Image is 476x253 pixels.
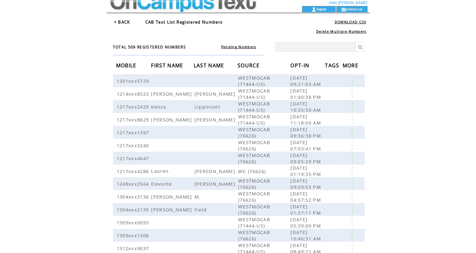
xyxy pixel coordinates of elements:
[290,63,311,67] a: OPT-IN
[194,194,202,200] span: M.
[238,139,270,152] span: WESTMOCAB (76626)
[151,104,168,110] span: Kenze
[151,168,170,174] span: Lauren
[194,168,237,174] span: [PERSON_NAME]
[290,203,322,216] span: [DATE] 01:37:11 PM
[329,1,367,5] span: Hello [PERSON_NAME]
[151,181,173,187] span: Devonte
[238,100,270,113] span: WESTMOCAB (71444-US)
[151,206,193,213] span: [PERSON_NAME]
[117,104,151,110] span: 1217xxx2429
[311,7,316,12] img: account_icon.gif
[325,63,341,67] a: TAGS
[117,245,151,251] span: 1312xxx9037
[290,177,322,190] span: [DATE] 09:09:53 PM
[151,60,185,72] span: FIRST NAME
[290,126,322,139] span: [DATE] 09:36:38 PM
[290,113,322,126] span: [DATE] 11:18:00 AM
[194,60,226,72] span: LAST NAME
[194,181,237,187] span: [PERSON_NAME]
[238,203,270,216] span: WESTMOCAB (76626)
[325,60,341,72] span: TAGS
[194,116,237,123] span: [PERSON_NAME]
[145,19,223,25] span: CAB Text List Registered Numbers
[290,165,322,177] span: [DATE] 01:19:35 PM
[117,168,151,174] span: 1217xxx4286
[117,219,151,226] span: 1309xxx0093
[238,190,270,203] span: WESTMOCAB (76626)
[316,29,367,34] a: Delete Multiple Numbers
[238,229,270,242] span: WESTMOCAB (76626)
[238,63,261,67] a: SOURCE
[290,139,322,152] span: [DATE] 07:03:41 PM
[238,113,270,126] span: WESTMOCAB (71444-US)
[290,190,322,203] span: [DATE] 04:07:52 PM
[114,19,130,25] a: < BACK
[290,100,322,113] span: [DATE] 10:35:50 AM
[117,194,151,200] span: 1304xxx3136
[194,104,222,110] span: Lippincott
[194,206,209,213] span: Field
[290,87,322,100] span: [DATE] 01:40:38 PM
[290,60,311,72] span: OPT-IN
[113,44,186,50] span: TOTAL 509 REGISTERED NUMBERS
[343,60,360,72] span: MORE
[238,60,261,72] span: SOURCE
[117,91,151,97] span: 1214xxx8523
[290,229,322,242] span: [DATE] 10:46:31 AM
[290,75,322,87] span: [DATE] 09:21:03 AM
[238,87,270,100] span: WESTMOCAB (71444-US)
[238,168,267,174] span: WC (76626)
[238,216,270,229] span: WESTMOCAB (71444-US)
[316,7,326,11] a: logout
[116,63,138,67] a: MOBILE
[238,152,270,165] span: WESTMOCAB (76626)
[117,155,151,161] span: 1217xxx4647
[238,75,270,87] span: WESTMOCAB (71444-US)
[194,91,237,97] span: [PERSON_NAME]
[116,60,138,72] span: MOBILE
[117,142,151,149] span: 1217xxx3240
[290,152,322,165] span: [DATE] 09:05:20 PM
[117,78,151,84] span: 1201xxx5729
[346,7,362,11] a: contact us
[117,181,151,187] span: 1248xxx2564
[151,194,193,200] span: [PERSON_NAME]
[194,63,226,67] a: LAST NAME
[238,126,270,139] span: WESTMOCAB (76626)
[117,129,151,136] span: 1217xxx1397
[151,116,193,123] span: [PERSON_NAME]
[151,63,185,67] a: FIRST NAME
[290,216,322,229] span: [DATE] 05:39:00 PM
[117,116,151,123] span: 1217xxx8829
[335,20,367,24] a: DOWNLOAD CSV
[341,7,346,12] img: contact_us_icon.gif
[151,91,193,97] span: [PERSON_NAME]
[238,177,270,190] span: WESTMOCAB (76626)
[117,232,151,239] span: 1309xxx1308
[117,206,151,213] span: 1304xxx2139
[221,45,256,49] a: Pending Numbers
